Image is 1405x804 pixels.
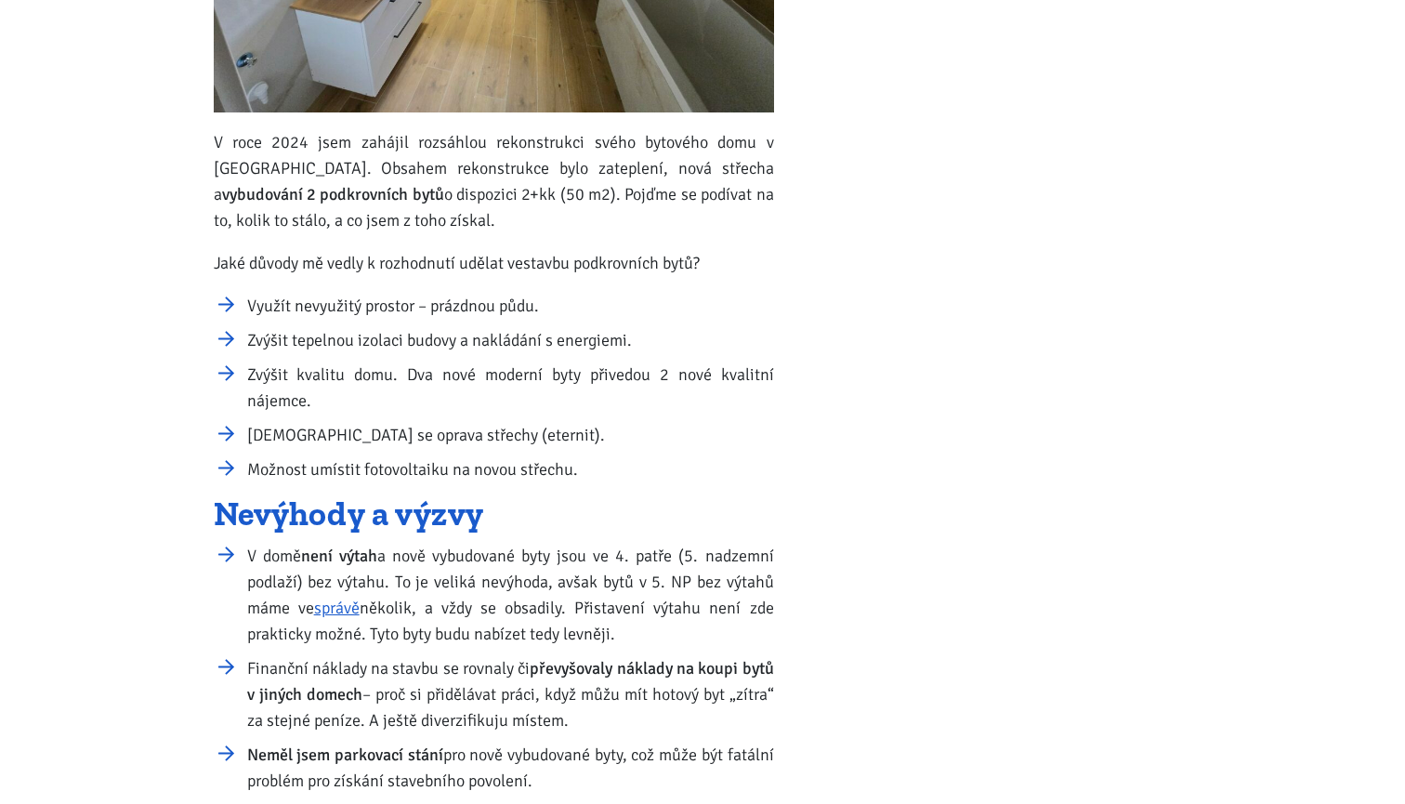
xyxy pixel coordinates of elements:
[247,658,774,705] strong: převyšovaly náklady na koupi bytů v jiných domech
[214,499,774,529] h2: Nevýhody a výzvy
[247,456,774,482] li: Možnost umístit fotovoltaiku na novou střechu.
[247,422,774,448] li: [DEMOGRAPHIC_DATA] se oprava střechy (eternit).
[314,598,360,618] a: správě
[247,293,774,319] li: Využít nevyužitý prostor – prázdnou půdu.
[301,546,377,566] strong: není výtah
[247,745,443,765] strong: Neměl jsem parkovací stání
[247,327,774,353] li: Zvýšit tepelnou izolaci budovy a nakládání s energiemi.
[222,184,444,204] strong: vybudování 2 podkrovních bytů
[247,362,774,414] li: Zvýšit kvalitu domu. Dva nové moderní byty přivedou 2 nové kvalitní nájemce.
[247,742,774,794] li: pro nově vybudované byty, což může být fatální problém pro získání stavebního povolení.
[214,129,774,233] p: V roce 2024 jsem zahájil rozsáhlou rekonstrukci svého bytového domu v [GEOGRAPHIC_DATA]. Obsahem ...
[214,250,774,276] p: Jaké důvody mě vedly k rozhodnutí udělat vestavbu podkrovních bytů?
[247,543,774,647] li: V domě a nově vybudované byty jsou ve 4. patře (5. nadzemní podlaží) bez výtahu. To je veliká nev...
[247,655,774,733] li: Finanční náklady na stavbu se rovnaly či – proč si přidělávat práci, když můžu mít hotový byt „zí...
